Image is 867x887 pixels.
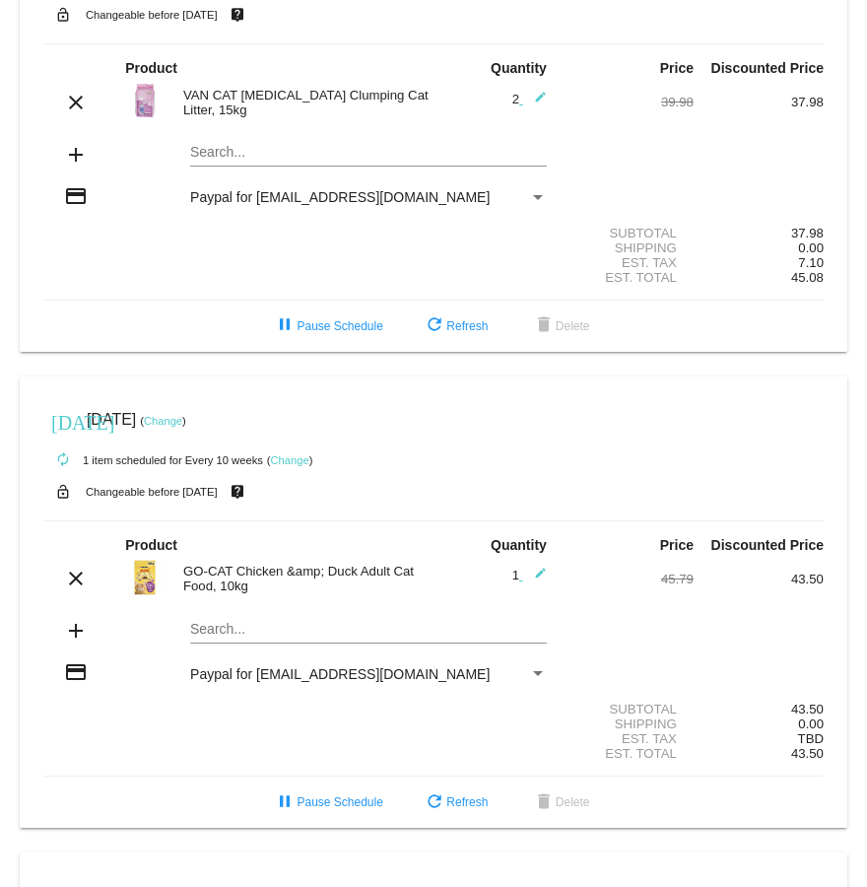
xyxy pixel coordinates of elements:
span: Delete [532,319,590,333]
div: 37.98 [694,226,824,240]
mat-icon: delete [532,791,556,815]
div: GO-CAT Chicken &amp; Duck Adult Cat Food, 10kg [173,564,433,593]
mat-icon: lock_open [51,2,75,28]
small: 1 item scheduled for Every 10 weeks [43,454,263,466]
mat-select: Payment Method [190,189,547,205]
span: Pause Schedule [273,795,382,809]
div: 37.98 [694,95,824,109]
strong: Product [125,537,177,553]
span: 7.10 [798,255,824,270]
strong: Quantity [491,60,547,76]
mat-icon: add [64,619,88,643]
div: Est. Total [564,746,694,761]
strong: Discounted Price [711,537,824,553]
img: 82638.jpg [125,81,165,120]
div: Shipping [564,716,694,731]
span: 0.00 [798,240,824,255]
div: 43.50 [694,572,824,586]
span: 2 [512,92,547,106]
mat-icon: refresh [423,314,446,338]
small: ( ) [267,454,313,466]
strong: Discounted Price [711,60,824,76]
strong: Price [660,60,694,76]
mat-icon: lock_open [51,479,75,505]
div: Est. Total [564,270,694,285]
a: Change [144,415,182,427]
mat-icon: refresh [423,791,446,815]
mat-icon: delete [532,314,556,338]
span: Delete [532,795,590,809]
mat-icon: add [64,143,88,167]
span: TBD [798,731,824,746]
img: 86651.jpg [125,558,165,597]
mat-icon: clear [64,91,88,114]
span: 1 [512,568,547,582]
button: Delete [516,785,606,820]
span: Refresh [423,319,488,333]
div: Subtotal [564,226,694,240]
span: Pause Schedule [273,319,382,333]
div: 39.98 [564,95,694,109]
button: Refresh [407,785,503,820]
span: Paypal for [EMAIL_ADDRESS][DOMAIN_NAME] [190,666,490,682]
strong: Price [660,537,694,553]
button: Pause Schedule [257,785,398,820]
small: Changeable before [DATE] [86,9,218,21]
div: Subtotal [564,702,694,716]
strong: Product [125,60,177,76]
small: ( ) [140,415,186,427]
button: Delete [516,308,606,344]
strong: Quantity [491,537,547,553]
span: Paypal for [EMAIL_ADDRESS][DOMAIN_NAME] [190,189,490,205]
mat-icon: edit [523,91,547,114]
mat-icon: live_help [226,479,249,505]
mat-icon: edit [523,567,547,590]
mat-icon: [DATE] [51,409,75,433]
mat-select: Payment Method [190,666,547,682]
div: VAN CAT [MEDICAL_DATA] Clumping Cat Litter, 15kg [173,88,433,117]
mat-icon: pause [273,314,297,338]
span: Refresh [423,795,488,809]
mat-icon: credit_card [64,184,88,208]
div: Est. Tax [564,731,694,746]
mat-icon: live_help [226,2,249,28]
button: Pause Schedule [257,308,398,344]
span: 45.08 [791,270,824,285]
a: Change [270,454,308,466]
div: Est. Tax [564,255,694,270]
small: Changeable before [DATE] [86,486,218,498]
div: Shipping [564,240,694,255]
mat-icon: credit_card [64,660,88,684]
input: Search... [190,145,547,161]
span: 43.50 [791,746,824,761]
input: Search... [190,622,547,638]
mat-icon: clear [64,567,88,590]
div: 43.50 [694,702,824,716]
mat-icon: autorenew [51,448,75,472]
span: 0.00 [798,716,824,731]
mat-icon: pause [273,791,297,815]
div: 45.79 [564,572,694,586]
button: Refresh [407,308,503,344]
